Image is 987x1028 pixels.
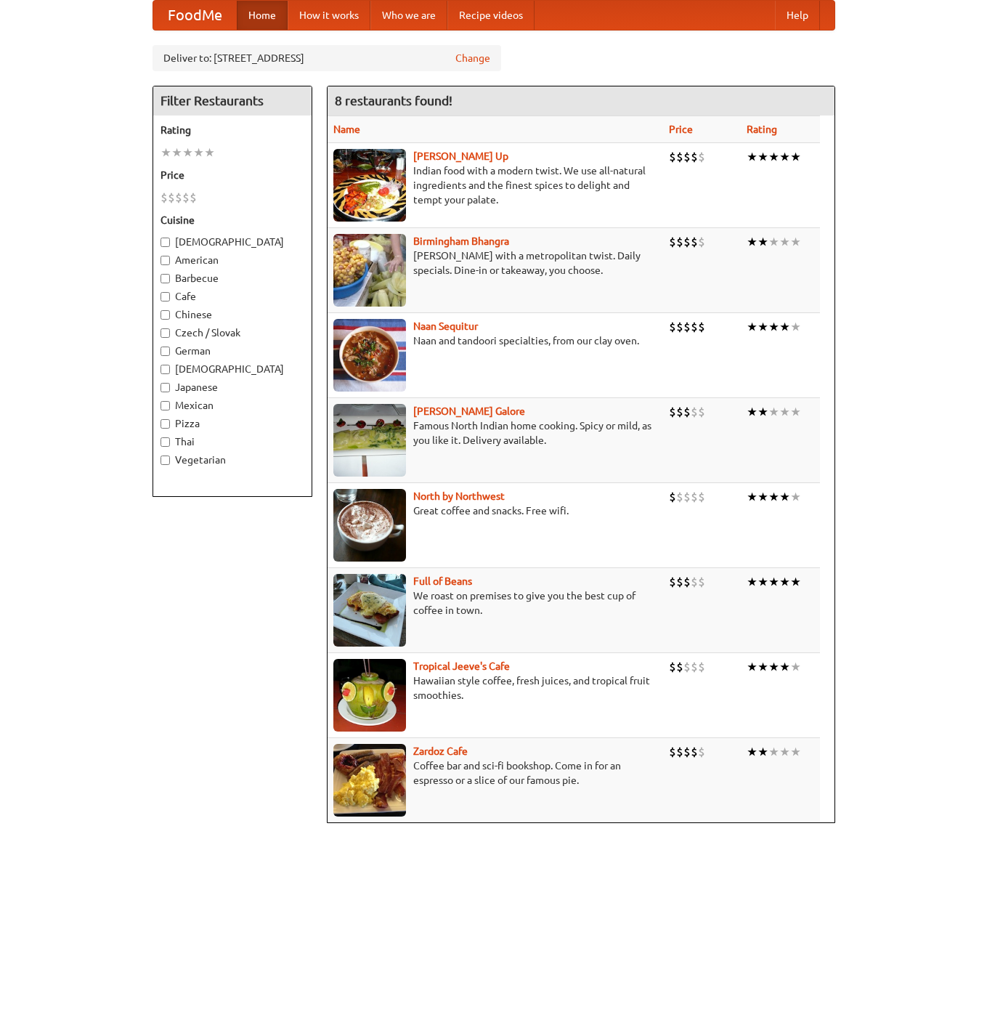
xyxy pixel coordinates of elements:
label: Chinese [161,307,304,322]
li: $ [683,149,691,165]
label: Vegetarian [161,453,304,467]
li: ★ [757,744,768,760]
li: $ [676,404,683,420]
li: $ [683,659,691,675]
a: Tropical Jeeve's Cafe [413,660,510,672]
img: curryup.jpg [333,149,406,222]
a: North by Northwest [413,490,505,502]
img: currygalore.jpg [333,404,406,477]
li: ★ [747,744,757,760]
li: $ [691,489,698,505]
li: $ [691,149,698,165]
li: $ [691,659,698,675]
li: $ [698,319,705,335]
li: $ [683,489,691,505]
li: $ [683,574,691,590]
li: $ [168,190,175,206]
li: $ [669,234,676,250]
li: ★ [757,234,768,250]
a: [PERSON_NAME] Up [413,150,508,162]
input: Vegetarian [161,456,170,465]
li: $ [683,319,691,335]
li: ★ [757,404,768,420]
li: ★ [768,404,779,420]
input: Cafe [161,292,170,301]
li: ★ [790,744,801,760]
li: ★ [790,234,801,250]
h4: Filter Restaurants [153,86,312,116]
label: Thai [161,434,304,449]
a: Recipe videos [447,1,535,30]
li: $ [683,234,691,250]
li: ★ [779,319,790,335]
input: Mexican [161,401,170,410]
a: Birmingham Bhangra [413,235,509,247]
li: ★ [204,145,215,161]
a: [PERSON_NAME] Galore [413,405,525,417]
p: Naan and tandoori specialties, from our clay oven. [333,333,658,348]
label: American [161,253,304,267]
li: ★ [768,744,779,760]
li: $ [676,234,683,250]
input: [DEMOGRAPHIC_DATA] [161,238,170,247]
li: ★ [779,234,790,250]
input: Thai [161,437,170,447]
a: Rating [747,124,777,135]
img: naansequitur.jpg [333,319,406,392]
li: ★ [779,149,790,165]
li: $ [698,744,705,760]
li: ★ [790,404,801,420]
li: ★ [779,404,790,420]
li: ★ [757,149,768,165]
li: ★ [747,319,757,335]
a: Name [333,124,360,135]
li: $ [676,659,683,675]
b: Naan Sequitur [413,320,478,332]
li: $ [683,404,691,420]
p: Hawaiian style coffee, fresh juices, and tropical fruit smoothies. [333,673,658,703]
li: ★ [790,319,801,335]
li: $ [669,489,676,505]
div: Deliver to: [STREET_ADDRESS] [153,45,501,71]
li: $ [669,659,676,675]
li: $ [182,190,190,206]
li: $ [698,234,705,250]
a: Zardoz Cafe [413,745,468,757]
img: north.jpg [333,489,406,562]
input: Barbecue [161,274,170,283]
li: ★ [182,145,193,161]
li: ★ [161,145,171,161]
li: $ [698,404,705,420]
label: Mexican [161,398,304,413]
input: Pizza [161,419,170,429]
li: ★ [757,489,768,505]
li: $ [669,404,676,420]
label: [DEMOGRAPHIC_DATA] [161,235,304,249]
li: ★ [768,149,779,165]
li: ★ [747,659,757,675]
li: $ [190,190,197,206]
input: Chinese [161,310,170,320]
label: Cafe [161,289,304,304]
li: ★ [747,404,757,420]
p: Great coffee and snacks. Free wifi. [333,503,658,518]
a: Price [669,124,693,135]
li: $ [683,744,691,760]
p: Coffee bar and sci-fi bookshop. Come in for an espresso or a slice of our famous pie. [333,758,658,788]
li: ★ [790,149,801,165]
h5: Price [161,168,304,182]
label: Barbecue [161,271,304,286]
li: $ [691,574,698,590]
li: $ [161,190,168,206]
li: $ [691,744,698,760]
li: $ [691,319,698,335]
li: $ [669,319,676,335]
a: Full of Beans [413,575,472,587]
li: ★ [768,489,779,505]
li: ★ [779,744,790,760]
